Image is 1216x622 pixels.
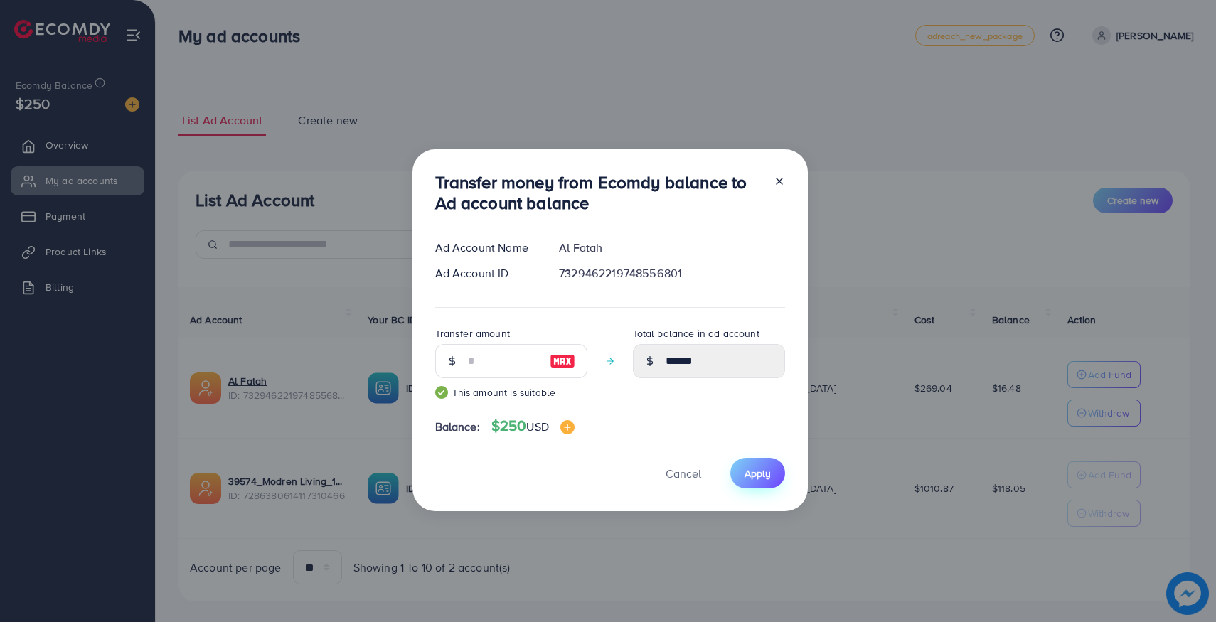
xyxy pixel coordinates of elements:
[666,466,701,481] span: Cancel
[435,172,762,213] h3: Transfer money from Ecomdy balance to Ad account balance
[435,326,510,341] label: Transfer amount
[435,419,480,435] span: Balance:
[435,386,448,399] img: guide
[435,385,587,400] small: This amount is suitable
[648,458,719,488] button: Cancel
[550,353,575,370] img: image
[526,419,548,434] span: USD
[491,417,575,435] h4: $250
[424,240,548,256] div: Ad Account Name
[560,420,575,434] img: image
[745,466,771,481] span: Apply
[730,458,785,488] button: Apply
[548,265,796,281] div: 7329462219748556801
[424,265,548,281] div: Ad Account ID
[548,240,796,256] div: Al Fatah
[633,326,759,341] label: Total balance in ad account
